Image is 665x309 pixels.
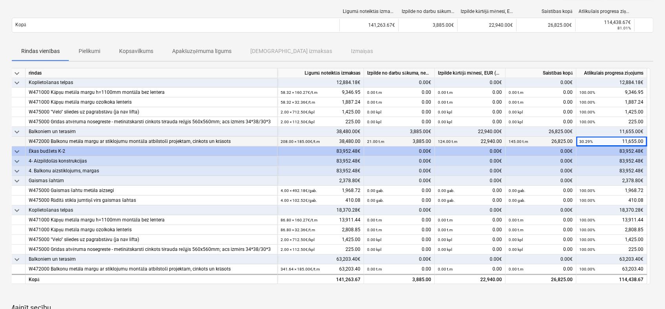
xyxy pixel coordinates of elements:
[281,186,360,196] div: 1,968.72
[579,107,643,117] div: 1,425.00
[277,254,364,264] div: 63,203.40€
[281,228,315,232] small: 86.80 × 32.36€ / t.m
[29,245,274,254] div: W475000 Grīdas atvēruma nosegreste - metinātskarsti cinkots tērauda režģis 560x560mm; acs izmērs ...
[576,146,647,156] div: 83,952.48€
[281,238,314,242] small: 2.00 × 712.50€ / kpl
[579,139,593,144] small: 30.29%
[12,176,22,186] span: keyboard_arrow_down
[29,97,274,107] div: W471000 Kāpņu metāla margu ozolkoka lenteris
[461,9,513,15] div: Izpilde kārtējā mēnesī, EUR (bez PVN)
[438,198,455,203] small: 0.00 gab.
[12,78,22,88] span: keyboard_arrow_down
[367,215,431,225] div: 0.00
[172,47,231,55] p: Apakšuzņēmuma līgums
[579,215,643,225] div: 13,911.44
[29,264,274,274] div: W472000 Balkonu metāla margu ar stiklojumu montāža atbilstoši projektam, cinkots un krāsots
[277,127,364,137] div: 38,480.00€
[576,156,647,166] div: 83,952.48€
[457,19,516,31] div: 22,940.00€
[579,247,595,252] small: 100.00%
[509,188,525,193] small: 0.00 gab.
[576,254,647,264] div: 63,203.40€
[579,267,595,271] small: 100.00%
[364,254,435,264] div: 0.00€
[277,156,364,166] div: 83,952.48€
[579,275,643,285] div: 114,438.67
[364,68,435,78] div: Izpilde no darbu sākuma, neskaitot kārtējā mēneša izpildi
[281,120,314,124] small: 2.00 × 112.50€ / kpl
[579,88,643,97] div: 9,346.95
[281,188,317,193] small: 4.00 × 492.18€ / gab.
[579,137,643,146] div: 11,655.00
[579,235,643,245] div: 1,425.00
[367,139,384,144] small: 21.00 t.m
[12,255,22,264] span: keyboard_arrow_down
[281,245,360,254] div: 225.00
[438,139,457,144] small: 124.00 t.m
[402,9,454,15] div: Izpilde no darbu sākuma, neskaitot kārtējā mēneša izpildi
[505,254,576,264] div: 0.00€
[435,176,505,186] div: 0.00€
[364,166,435,176] div: 0.00€
[505,156,576,166] div: 0.00€
[509,225,573,235] div: 0.00
[626,271,665,309] iframe: Chat Widget
[281,235,360,245] div: 1,425.00
[509,267,524,271] small: 0.00 t.m
[576,127,647,137] div: 11,655.00€
[367,228,382,232] small: 0.00 t.m
[435,78,505,88] div: 0.00€
[398,19,457,31] div: 3,885.00€
[438,117,502,127] div: 0.00
[509,97,573,107] div: 0.00
[505,127,576,137] div: 26,825.00€
[281,267,320,271] small: 341.64 × 185.00€ / t.m
[438,228,453,232] small: 0.00 t.m
[438,110,452,114] small: 0.00 kpl
[367,186,431,196] div: 0.00
[29,137,274,146] div: W472000 Balkonu metāla margu ar stiklojumu montāža atbilstoši projektam, cinkots un krāsots
[367,225,431,235] div: 0.00
[579,188,595,193] small: 100.00%
[12,206,22,215] span: keyboard_arrow_down
[29,166,274,176] div: 4. Balkonu aizstiklojums, margas
[509,88,573,97] div: 0.00
[343,9,395,15] div: Līgumā noteiktās izmaksas
[509,100,524,104] small: 0.00 t.m
[438,247,452,252] small: 0.00 kpl
[576,166,647,176] div: 83,952.48€
[367,238,381,242] small: 0.00 kpl
[579,110,595,114] small: 100.00%
[438,137,502,146] div: 22,940.00
[277,68,364,78] div: Līgumā noteiktās izmaksas
[12,157,22,166] span: keyboard_arrow_down
[281,97,360,107] div: 1,887.24
[435,68,505,78] div: Izpilde kārtējā mēnesī, EUR (bez PVN)
[12,147,22,156] span: keyboard_arrow_down
[579,238,595,242] small: 100.00%
[509,137,573,146] div: 26,825.00
[579,228,595,232] small: 100.00%
[438,264,502,274] div: 0.00
[505,176,576,186] div: 0.00€
[29,196,274,205] div: W475000 Rūdītā stikla jumtiņš virs gaismas šahtas
[29,186,274,196] div: W475000 Gaismas šahtu metāla aizsegi
[435,205,505,215] div: 0.00€
[438,245,502,254] div: 0.00
[281,88,360,97] div: 9,346.95
[520,9,572,15] div: Saistības kopā
[29,127,274,137] div: Balkoniem un terasēm
[579,196,643,205] div: 410.08
[579,120,595,124] small: 100.00%
[367,188,384,193] small: 0.00 gab.
[438,225,502,235] div: 0.00
[12,127,22,137] span: keyboard_arrow_down
[12,166,22,176] span: keyboard_arrow_down
[367,90,382,95] small: 0.00 t.m
[15,22,26,28] p: Kopā
[277,176,364,186] div: 2,378.80€
[281,198,317,203] small: 4.00 × 102.52€ / gab.
[435,146,505,156] div: 0.00€
[277,78,364,88] div: 12,884.18€
[29,176,274,186] div: Gaismas šahtām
